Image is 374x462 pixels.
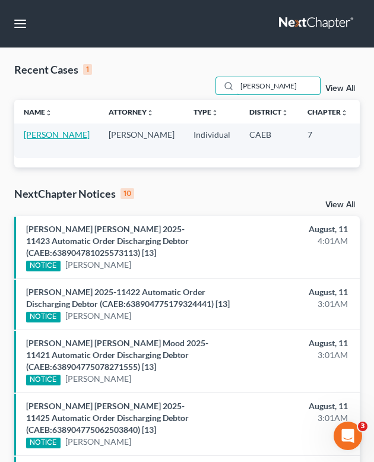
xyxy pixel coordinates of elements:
[298,124,357,157] td: 7
[281,109,289,116] i: unfold_more
[249,298,348,310] div: 3:01AM
[249,412,348,424] div: 3:01AM
[99,124,184,157] td: [PERSON_NAME]
[83,64,92,75] div: 1
[45,109,52,116] i: unfold_more
[14,186,134,201] div: NextChapter Notices
[240,124,298,157] td: CAEB
[147,109,154,116] i: unfold_more
[65,310,131,322] a: [PERSON_NAME]
[26,338,208,372] a: [PERSON_NAME] [PERSON_NAME] Mood 2025-11421 Automatic Order Discharging Debtor (CAEB:638904775078...
[26,438,61,448] div: NOTICE
[237,77,320,94] input: Search by name...
[249,337,348,349] div: August, 11
[65,436,131,448] a: [PERSON_NAME]
[334,422,362,450] iframe: Intercom live chat
[358,422,367,431] span: 3
[14,62,92,77] div: Recent Cases
[325,201,355,209] a: View All
[65,259,131,271] a: [PERSON_NAME]
[26,312,61,322] div: NOTICE
[26,287,230,309] a: [PERSON_NAME] 2025-11422 Automatic Order Discharging Debtor (CAEB:638904775179324441) [13]
[109,107,154,116] a: Attorneyunfold_more
[24,107,52,116] a: Nameunfold_more
[26,375,61,385] div: NOTICE
[26,224,189,258] a: [PERSON_NAME] [PERSON_NAME] 2025-11423 Automatic Order Discharging Debtor (CAEB:63890478102557311...
[308,107,348,116] a: Chapterunfold_more
[249,107,289,116] a: Districtunfold_more
[121,188,134,199] div: 10
[325,84,355,93] a: View All
[249,400,348,412] div: August, 11
[194,107,218,116] a: Typeunfold_more
[249,286,348,298] div: August, 11
[26,261,61,271] div: NOTICE
[249,235,348,247] div: 4:01AM
[26,401,189,435] a: [PERSON_NAME] [PERSON_NAME] 2025-11425 Automatic Order Discharging Debtor (CAEB:63890477506250384...
[184,124,240,157] td: Individual
[341,109,348,116] i: unfold_more
[24,129,90,140] a: [PERSON_NAME]
[249,349,348,361] div: 3:01AM
[249,223,348,235] div: August, 11
[65,373,131,385] a: [PERSON_NAME]
[211,109,218,116] i: unfold_more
